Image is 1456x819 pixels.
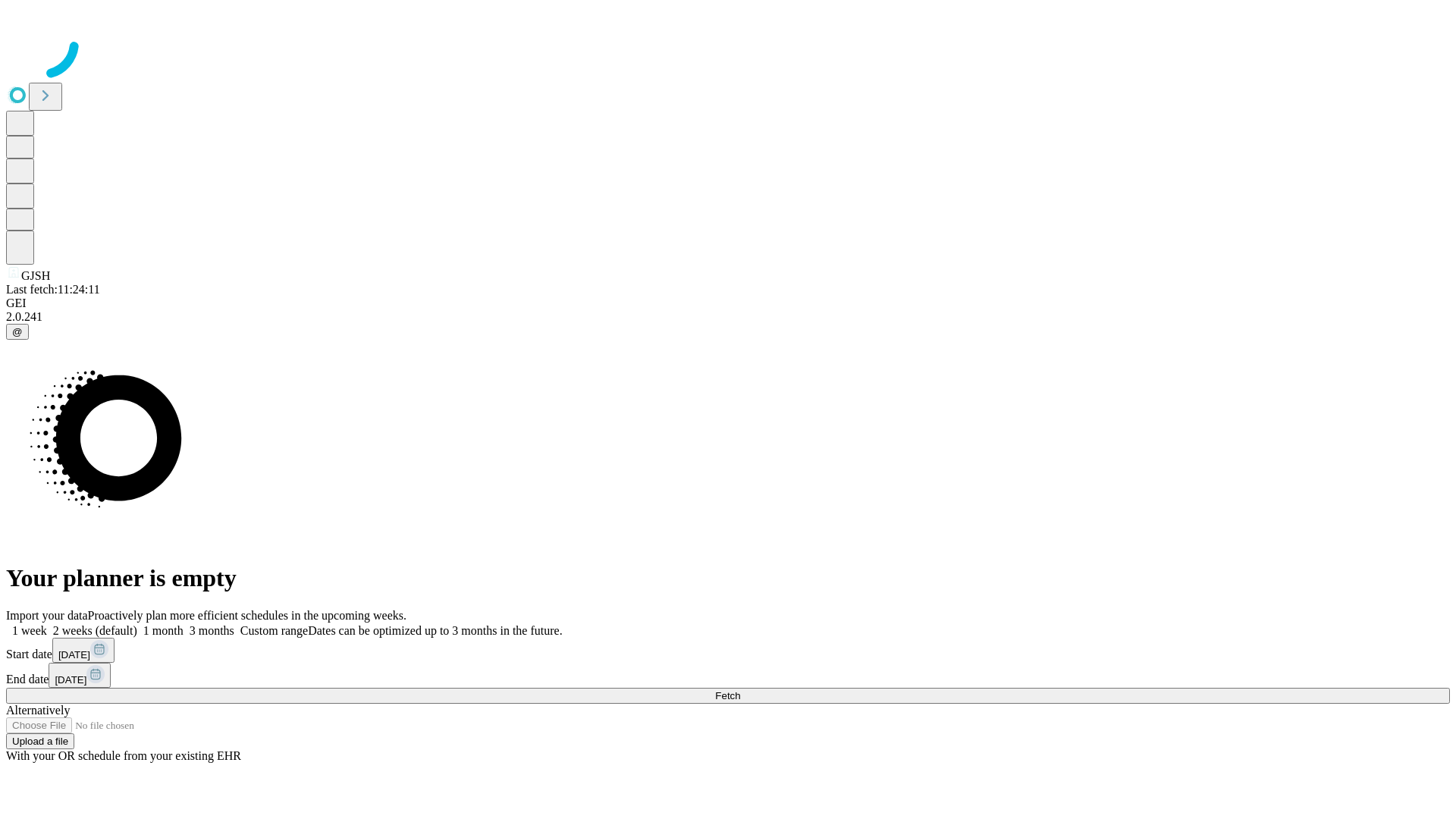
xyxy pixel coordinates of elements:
[58,649,90,661] span: [DATE]
[240,624,308,637] span: Custom range
[6,297,1450,310] div: GEI
[6,704,70,717] span: Alternatively
[6,688,1450,704] button: Fetch
[52,638,115,663] button: [DATE]
[6,609,88,622] span: Import your data
[6,283,100,296] span: Last fetch: 11:24:11
[49,663,111,688] button: [DATE]
[143,624,184,637] span: 1 month
[88,609,406,622] span: Proactively plan more efficient schedules in the upcoming weeks.
[308,624,562,637] span: Dates can be optimized up to 3 months in the future.
[12,326,23,337] span: @
[6,310,1450,324] div: 2.0.241
[53,624,137,637] span: 2 weeks (default)
[55,674,86,686] span: [DATE]
[6,749,241,762] span: With your OR schedule from your existing EHR
[6,733,74,749] button: Upload a file
[6,663,1450,688] div: End date
[6,564,1450,592] h1: Your planner is empty
[6,324,29,340] button: @
[190,624,234,637] span: 3 months
[21,269,50,282] span: GJSH
[12,624,47,637] span: 1 week
[715,690,740,701] span: Fetch
[6,638,1450,663] div: Start date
